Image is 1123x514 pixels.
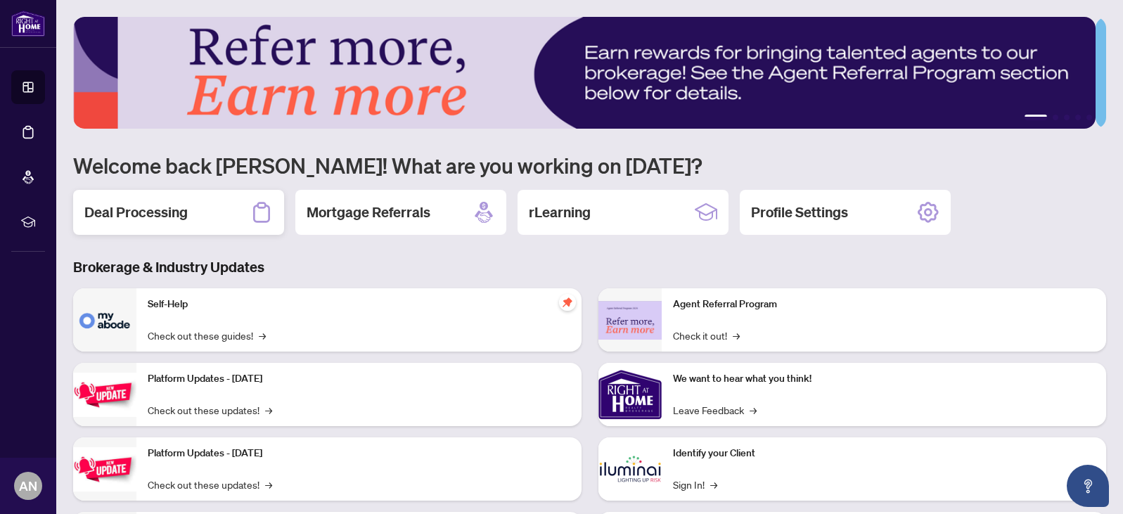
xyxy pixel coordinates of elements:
p: We want to hear what you think! [673,371,1096,387]
h2: rLearning [529,203,591,222]
img: Self-Help [73,288,136,352]
img: Platform Updates - July 8, 2025 [73,447,136,491]
h2: Profile Settings [751,203,848,222]
p: Self-Help [148,297,570,312]
button: 5 [1086,115,1092,120]
img: We want to hear what you think! [598,363,662,426]
h3: Brokerage & Industry Updates [73,257,1106,277]
a: Check it out!→ [673,328,740,343]
a: Check out these updates!→ [148,477,272,492]
h2: Deal Processing [84,203,188,222]
a: Check out these guides!→ [148,328,266,343]
button: Open asap [1067,465,1109,507]
h2: Mortgage Referrals [307,203,430,222]
p: Platform Updates - [DATE] [148,446,570,461]
span: → [710,477,717,492]
img: Agent Referral Program [598,301,662,340]
span: → [265,402,272,418]
a: Check out these updates!→ [148,402,272,418]
span: → [733,328,740,343]
span: → [259,328,266,343]
p: Identify your Client [673,446,1096,461]
a: Sign In!→ [673,477,717,492]
button: 4 [1075,115,1081,120]
a: Leave Feedback→ [673,402,757,418]
p: Agent Referral Program [673,297,1096,312]
span: → [750,402,757,418]
h1: Welcome back [PERSON_NAME]! What are you working on [DATE]? [73,152,1106,179]
p: Platform Updates - [DATE] [148,371,570,387]
span: → [265,477,272,492]
button: 2 [1053,115,1058,120]
button: 3 [1064,115,1070,120]
button: 1 [1025,115,1047,120]
span: AN [19,476,37,496]
span: pushpin [559,294,576,311]
img: Identify your Client [598,437,662,501]
img: logo [11,11,45,37]
img: Platform Updates - July 21, 2025 [73,373,136,417]
img: Slide 0 [73,17,1096,129]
